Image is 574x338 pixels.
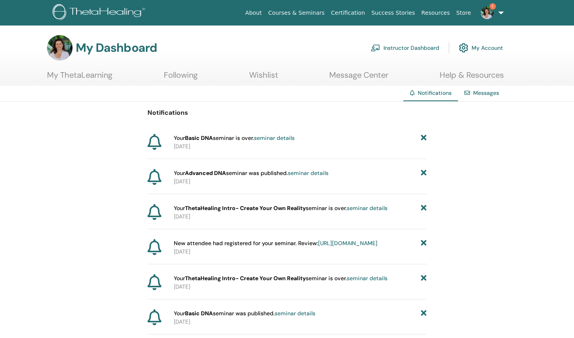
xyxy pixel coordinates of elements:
strong: Basic DNA [185,134,213,141]
a: Courses & Seminars [265,6,328,20]
a: seminar details [347,204,387,212]
a: seminar details [288,169,328,177]
a: Certification [328,6,368,20]
span: Your seminar was published. [174,169,328,177]
a: Success Stories [368,6,418,20]
img: default.jpg [481,6,493,19]
p: [DATE] [174,318,427,326]
strong: Advanced DNA [185,169,226,177]
a: seminar details [347,275,387,282]
a: My Account [459,39,503,57]
strong: ThetaHealing Intro- Create Your Own Reality [185,275,306,282]
span: Your seminar is over. [174,274,387,283]
p: [DATE] [174,283,427,291]
span: New attendee had registered for your seminar. Review: [174,239,377,248]
a: My ThetaLearning [47,70,112,86]
span: Your seminar was published. [174,309,315,318]
span: Your seminar is over. [174,134,295,142]
img: cog.svg [459,41,468,55]
a: Message Center [329,70,388,86]
a: About [242,6,265,20]
a: seminar details [275,310,315,317]
img: default.jpg [47,35,73,61]
span: 1 [489,3,496,10]
strong: Basic DNA [185,310,213,317]
span: Your seminar is over. [174,204,387,212]
p: [DATE] [174,248,427,256]
a: [URL][DOMAIN_NAME] [318,240,377,247]
p: Notifications [147,108,427,118]
p: [DATE] [174,177,427,186]
a: Resources [418,6,453,20]
img: chalkboard-teacher.svg [371,44,380,51]
h3: My Dashboard [76,41,157,55]
span: Notifications [418,89,452,96]
a: Instructor Dashboard [371,39,439,57]
a: seminar details [254,134,295,141]
a: Store [453,6,474,20]
p: [DATE] [174,212,427,221]
strong: ThetaHealing Intro- Create Your Own Reality [185,204,306,212]
img: logo.png [53,4,148,22]
a: Wishlist [249,70,278,86]
a: Following [164,70,198,86]
p: [DATE] [174,142,427,151]
a: Messages [473,89,499,96]
a: Help & Resources [440,70,504,86]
